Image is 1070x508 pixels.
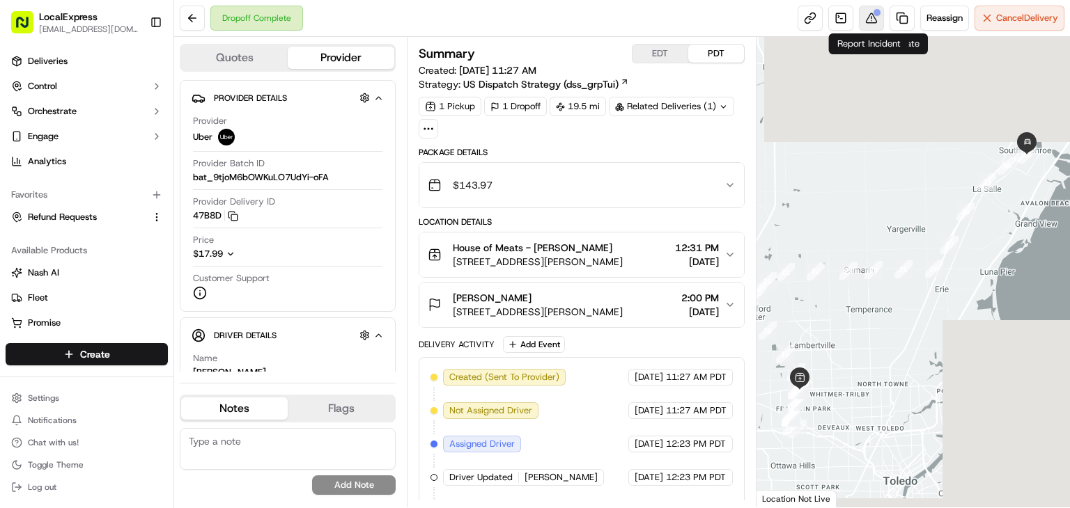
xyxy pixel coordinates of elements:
[193,272,270,285] span: Customer Support
[453,305,623,319] span: [STREET_ADDRESS][PERSON_NAME]
[453,178,493,192] span: $143.97
[193,366,266,379] div: [PERSON_NAME]
[28,482,56,493] span: Log out
[192,324,384,347] button: Driver Details
[525,471,598,484] span: [PERSON_NAME]
[666,438,726,450] span: 12:23 PM PDT
[1014,143,1032,161] div: 31
[6,50,168,72] a: Deliveries
[666,471,726,484] span: 12:23 PM PDT
[940,236,959,254] div: 27
[193,171,329,184] span: bat_9tjoM6bOWKuLO7UdYi-oFA
[419,47,475,60] h3: Summary
[28,155,66,168] span: Analytics
[6,411,168,430] button: Notifications
[193,352,217,365] span: Name
[956,203,975,221] div: 28
[419,163,744,207] button: $143.97
[11,211,146,223] a: Refund Requests
[419,283,744,327] button: [PERSON_NAME][STREET_ADDRESS][PERSON_NAME]2:00 PM[DATE]
[453,255,623,269] span: [STREET_ADDRESS][PERSON_NAME]
[788,380,806,398] div: 13
[28,267,59,279] span: Nash AI
[193,234,214,246] span: Price
[419,216,745,228] div: Location Details
[28,459,84,470] span: Toggle Theme
[39,10,98,24] button: LocalExpress
[609,97,734,116] div: Related Deliveries (1)
[28,415,77,426] span: Notifications
[1018,145,1037,164] div: 32
[39,24,139,35] button: [EMAIL_ADDRESS][DOMAIN_NAME]
[6,455,168,475] button: Toggle Theme
[996,12,1058,24] span: Cancel Delivery
[6,433,168,452] button: Chat with us!
[6,206,168,228] button: Refund Requests
[829,33,909,54] div: Report Incident
[214,330,277,341] span: Driver Details
[6,150,168,173] a: Analytics
[741,299,759,317] div: 17
[28,292,48,304] span: Fleet
[11,317,162,329] a: Promise
[218,129,235,145] img: uber-new-logo.jpeg
[6,75,168,97] button: Control
[839,262,858,280] div: 23
[666,371,727,383] span: 11:27 AM PDT
[463,77,629,91] a: US Dispatch Strategy (dss_grpTui)
[635,404,663,417] span: [DATE]
[193,248,316,260] button: $17.99
[503,336,565,353] button: Add Event
[6,287,168,309] button: Fleet
[419,77,629,91] div: Strategy:
[807,262,825,280] div: 22
[193,115,227,127] span: Provider
[181,47,288,69] button: Quotes
[635,371,663,383] span: [DATE]
[453,241,612,255] span: House of Meats - [PERSON_NAME]
[550,97,606,116] div: 19.5 mi
[635,471,663,484] span: [DATE]
[864,261,883,279] div: 24
[6,125,168,148] button: Engage
[6,262,168,284] button: Nash AI
[28,105,77,118] span: Orchestrate
[449,438,515,450] span: Assigned Driver
[894,260,913,278] div: 25
[28,317,61,329] span: Promise
[666,404,727,417] span: 11:27 AM PDT
[28,80,57,93] span: Control
[681,305,719,319] span: [DATE]
[28,130,59,143] span: Engage
[288,47,394,69] button: Provider
[998,157,1016,175] div: 30
[759,272,777,290] div: 20
[28,55,68,68] span: Deliveries
[6,239,168,262] div: Available Products
[449,471,513,484] span: Driver Updated
[11,292,162,304] a: Fleet
[193,248,223,260] span: $17.99
[6,184,168,206] div: Favorites
[463,77,619,91] span: US Dispatch Strategy (dss_grpTui)
[920,6,969,31] button: Reassign
[28,437,79,448] span: Chat with us!
[675,241,719,255] span: 12:31 PM
[459,64,536,77] span: [DATE] 11:27 AM
[193,209,238,222] button: 47B8D
[419,97,481,116] div: 1 Pickup
[419,339,495,350] div: Delivery Activity
[6,100,168,122] button: Orchestrate
[6,343,168,365] button: Create
[80,347,110,361] span: Create
[925,260,943,278] div: 26
[6,477,168,497] button: Log out
[688,45,744,63] button: PDT
[484,97,547,116] div: 1 Dropoff
[675,255,719,269] span: [DATE]
[288,397,394,420] button: Flags
[978,173,996,191] div: 29
[449,371,559,383] span: Created (Sent To Provider)
[449,404,532,417] span: Not Assigned Driver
